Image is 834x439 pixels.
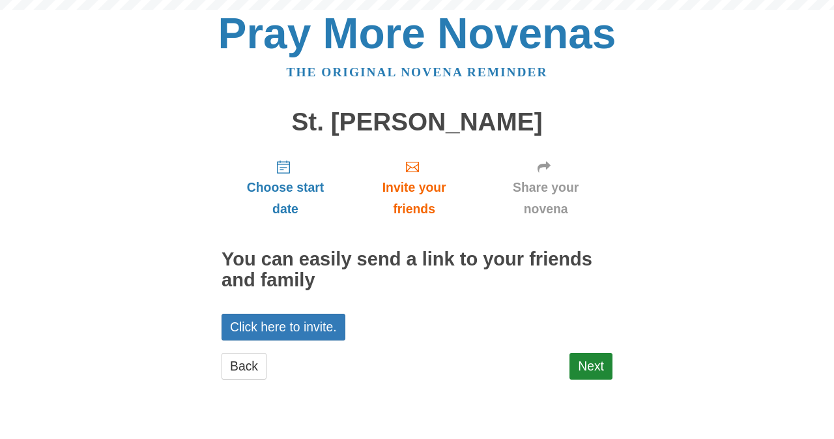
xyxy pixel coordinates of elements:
a: Share your novena [479,149,612,226]
a: Choose start date [222,149,349,226]
h2: You can easily send a link to your friends and family [222,249,612,291]
a: Pray More Novenas [218,9,616,57]
a: Back [222,353,266,380]
h1: St. [PERSON_NAME] [222,108,612,136]
a: Click here to invite. [222,314,345,341]
span: Invite your friends [362,177,466,220]
span: Share your novena [492,177,599,220]
a: Next [569,353,612,380]
span: Choose start date [235,177,336,220]
a: The original novena reminder [287,65,548,79]
a: Invite your friends [349,149,479,226]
